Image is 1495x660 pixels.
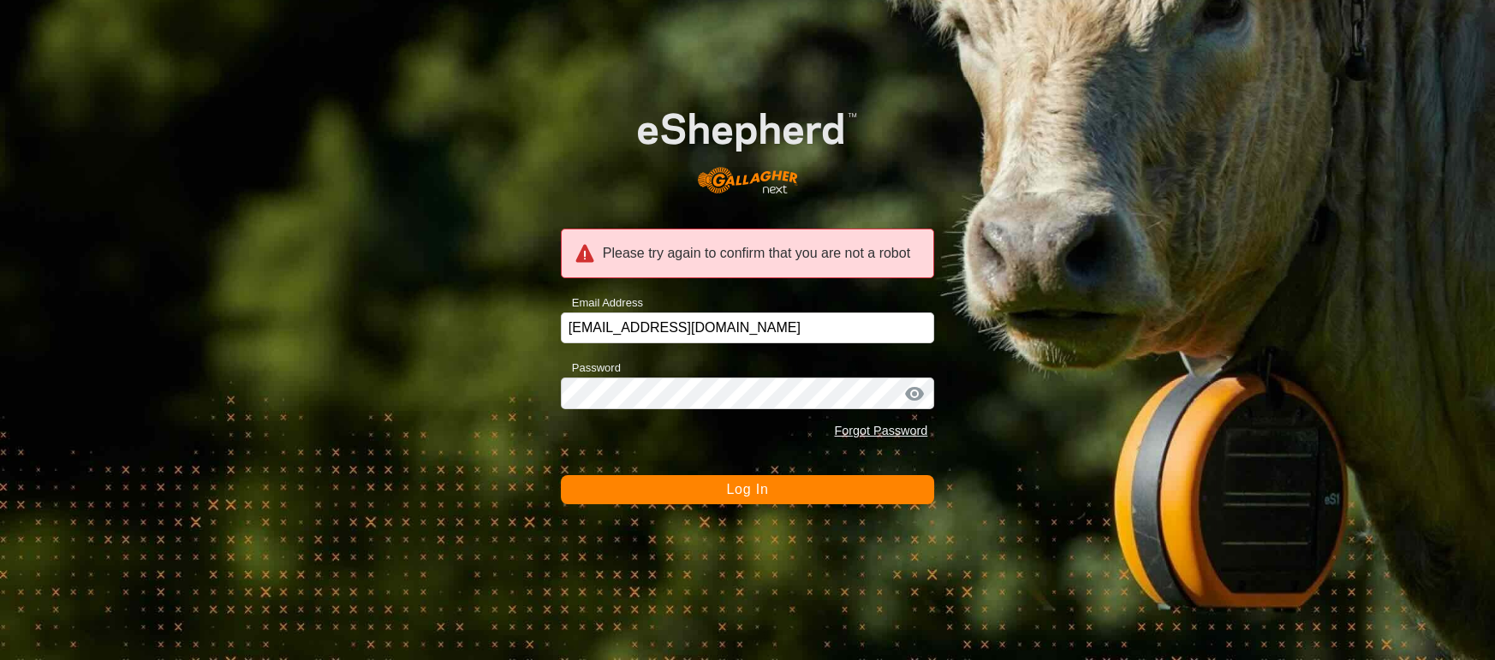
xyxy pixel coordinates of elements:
label: Password [561,360,621,377]
button: Log In [561,475,935,504]
label: Email Address [561,294,643,312]
div: Please try again to confirm that you are not a robot [561,229,935,278]
img: E-shepherd Logo [598,81,896,209]
a: Forgot Password [834,424,927,437]
span: Log In [726,482,768,496]
input: Email Address [561,312,935,343]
